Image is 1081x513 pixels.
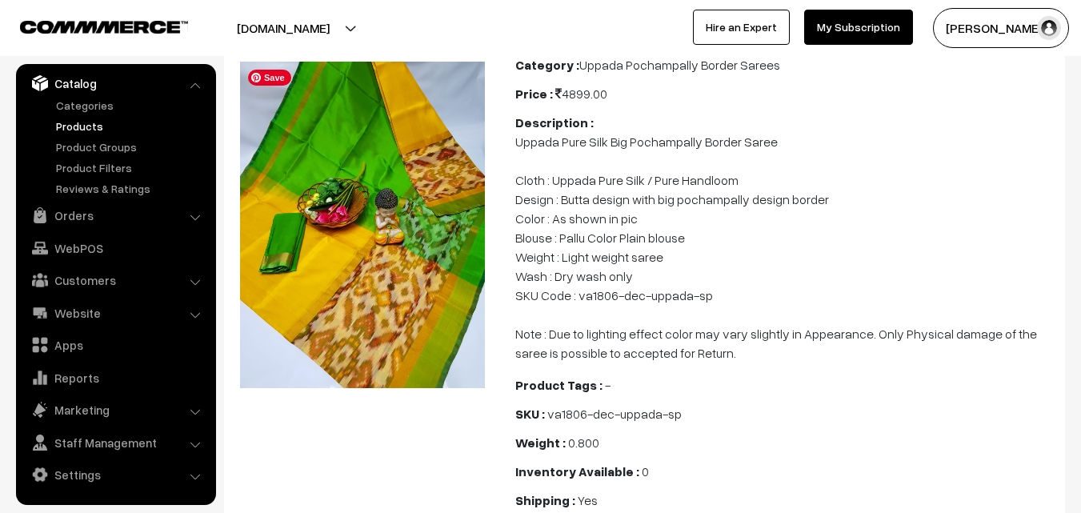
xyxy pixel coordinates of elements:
a: Hire an Expert [693,10,790,45]
b: Inventory Available : [515,463,639,479]
img: user [1037,16,1061,40]
b: SKU : [515,406,545,422]
div: Uppada Pochampally Border Sarees [515,55,1055,74]
span: - [605,377,611,393]
a: Customers [20,266,210,295]
button: [DOMAIN_NAME] [181,8,386,48]
b: Description : [515,114,594,130]
b: Weight : [515,435,566,451]
img: COMMMERCE [20,21,188,33]
a: Staff Management [20,428,210,457]
a: COMMMERCE [20,16,160,35]
span: va1806-dec-uppada-sp [547,406,682,422]
a: Reports [20,363,210,392]
a: Orders [20,201,210,230]
div: 4899.00 [515,84,1055,103]
span: 0 [642,463,649,479]
img: 17332915982219uppada-saree-va1806-dec.jpeg [240,62,485,388]
span: 0.800 [568,435,599,451]
b: Product Tags : [515,377,603,393]
a: My Subscription [804,10,913,45]
a: Catalog [20,69,210,98]
a: Reviews & Ratings [52,180,210,197]
a: Apps [20,331,210,359]
button: [PERSON_NAME] [933,8,1069,48]
p: Uppada Pure Silk Big Pochampally Border Saree Cloth : Uppada Pure Silk / Pure Handloom Design : B... [515,132,1055,363]
b: Price : [515,86,553,102]
a: Settings [20,460,210,489]
a: Website [20,299,210,327]
a: Categories [52,97,210,114]
a: Marketing [20,395,210,424]
a: Product Filters [52,159,210,176]
a: Product Groups [52,138,210,155]
span: Yes [578,492,598,508]
a: Products [52,118,210,134]
span: Save [248,70,291,86]
a: WebPOS [20,234,210,263]
b: Shipping : [515,492,575,508]
b: Category : [515,57,579,73]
